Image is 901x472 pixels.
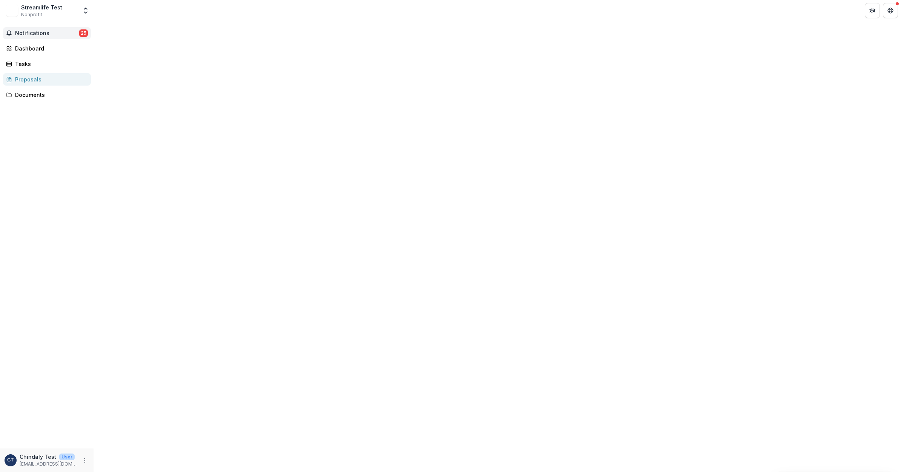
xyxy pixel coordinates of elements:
p: Chindaly Test [20,453,56,461]
button: More [80,456,89,465]
a: Tasks [3,58,91,70]
a: Proposals [3,73,91,86]
span: 25 [79,29,88,37]
div: Dashboard [15,44,85,52]
div: Streamlife Test [21,3,62,11]
span: Nonprofit [21,11,42,18]
button: Get Help [883,3,898,18]
img: Streamlife Test [6,5,18,17]
span: Notifications [15,30,79,37]
button: Open entity switcher [80,3,91,18]
div: Chindaly Test [7,458,14,463]
button: Notifications25 [3,27,91,39]
p: [EMAIL_ADDRESS][DOMAIN_NAME] [20,461,77,467]
p: User [59,454,75,460]
button: Partners [865,3,880,18]
div: Proposals [15,75,85,83]
div: Documents [15,91,85,99]
a: Dashboard [3,42,91,55]
div: Tasks [15,60,85,68]
a: Documents [3,89,91,101]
